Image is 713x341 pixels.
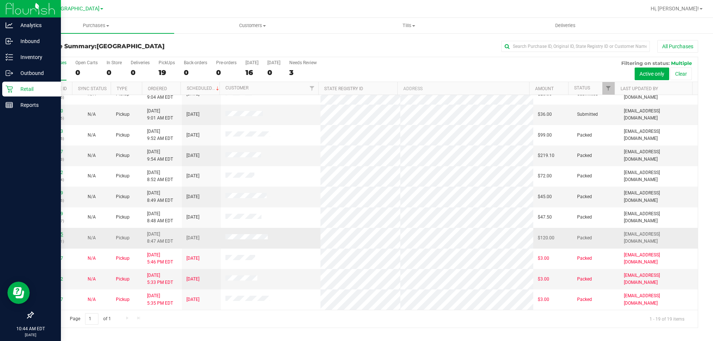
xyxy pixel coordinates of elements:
[88,255,96,262] button: N/A
[577,214,592,221] span: Packed
[186,152,199,159] span: [DATE]
[117,86,127,91] a: Type
[644,313,690,324] span: 1 - 19 of 19 items
[577,296,592,303] span: Packed
[577,193,592,200] span: Packed
[42,108,63,114] a: 11841860
[88,132,96,138] span: Not Applicable
[501,41,650,52] input: Search Purchase ID, Original ID, State Registry ID or Customer Name...
[267,60,280,65] div: [DATE]
[602,82,615,95] a: Filter
[88,235,96,240] span: Not Applicable
[175,22,330,29] span: Customers
[624,272,693,286] span: [EMAIL_ADDRESS][DOMAIN_NAME]
[147,148,173,163] span: [DATE] 9:54 AM EDT
[624,231,693,245] span: [EMAIL_ADDRESS][DOMAIN_NAME]
[88,112,96,117] span: Not Applicable
[245,68,258,77] div: 16
[538,152,554,159] span: $219.10
[49,6,100,12] span: [GEOGRAPHIC_DATA]
[88,235,96,242] button: N/A
[88,214,96,221] button: N/A
[577,152,592,159] span: Packed
[538,214,552,221] span: $47.50
[116,276,130,283] span: Pickup
[651,6,699,12] span: Hi, [PERSON_NAME]!
[85,313,98,325] input: 1
[624,190,693,204] span: [EMAIL_ADDRESS][DOMAIN_NAME]
[147,108,173,122] span: [DATE] 9:01 AM EDT
[88,297,96,302] span: Not Applicable
[577,235,592,242] span: Packed
[7,282,30,304] iframe: Resource center
[88,296,96,303] button: N/A
[216,68,237,77] div: 0
[159,60,175,65] div: PickUps
[88,173,96,178] span: Not Applicable
[397,82,529,95] th: Address
[42,170,63,175] a: 11841502
[75,68,98,77] div: 0
[306,82,318,95] a: Filter
[538,276,549,283] span: $3.00
[186,193,199,200] span: [DATE]
[621,86,658,91] a: Last Updated By
[75,60,98,65] div: Open Carts
[216,60,237,65] div: Pre-orders
[174,18,331,33] a: Customers
[18,18,174,33] a: Purchases
[577,276,592,283] span: Packed
[159,68,175,77] div: 19
[147,292,173,306] span: [DATE] 5:35 PM EDT
[13,53,58,62] p: Inventory
[535,86,554,91] a: Amount
[88,276,96,283] button: N/A
[147,252,173,266] span: [DATE] 5:46 PM EDT
[116,296,130,303] span: Pickup
[186,173,199,180] span: [DATE]
[184,60,207,65] div: Back-orders
[331,18,487,33] a: Tills
[624,292,693,306] span: [EMAIL_ADDRESS][DOMAIN_NAME]
[88,276,96,282] span: Not Applicable
[88,173,96,180] button: N/A
[577,132,592,139] span: Packed
[3,332,58,338] p: [DATE]
[577,255,592,262] span: Packed
[577,111,598,118] span: Submitted
[131,68,150,77] div: 0
[88,194,96,199] span: Not Applicable
[538,193,552,200] span: $45.00
[88,153,96,158] span: Not Applicable
[538,132,552,139] span: $99.00
[116,152,130,159] span: Pickup
[116,132,130,139] span: Pickup
[186,296,199,303] span: [DATE]
[624,252,693,266] span: [EMAIL_ADDRESS][DOMAIN_NAME]
[18,22,174,29] span: Purchases
[147,272,173,286] span: [DATE] 5:33 PM EDT
[88,256,96,261] span: Not Applicable
[116,111,130,118] span: Pickup
[107,60,122,65] div: In Store
[574,85,590,91] a: Status
[42,190,63,196] a: 11841489
[577,173,592,180] span: Packed
[33,43,254,50] h3: Purchase Summary:
[187,86,221,91] a: Scheduled
[13,85,58,94] p: Retail
[186,235,199,242] span: [DATE]
[6,53,13,61] inline-svg: Inventory
[186,276,199,283] span: [DATE]
[116,214,130,221] span: Pickup
[116,173,130,180] span: Pickup
[97,43,165,50] span: [GEOGRAPHIC_DATA]
[6,22,13,29] inline-svg: Analytics
[88,193,96,200] button: N/A
[42,149,63,154] a: 11841677
[186,255,199,262] span: [DATE]
[88,152,96,159] button: N/A
[42,256,63,261] a: 11793847
[624,210,693,224] span: [EMAIL_ADDRESS][DOMAIN_NAME]
[289,60,317,65] div: Needs Review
